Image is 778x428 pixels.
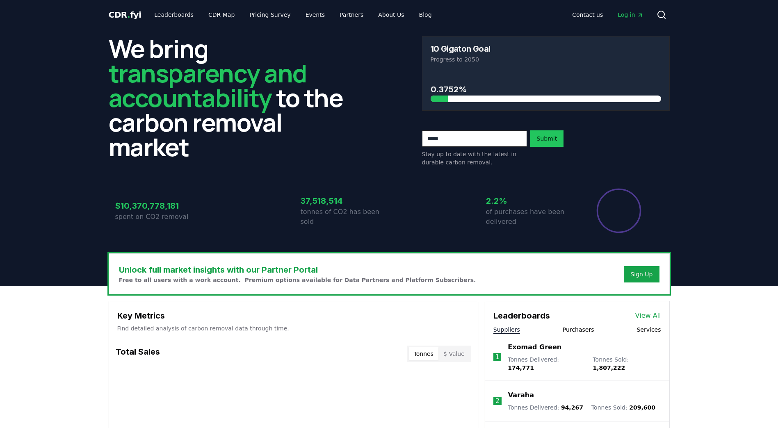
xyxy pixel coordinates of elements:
button: Purchasers [563,326,594,334]
p: tonnes of CO2 has been sold [301,207,389,227]
p: Stay up to date with the latest in durable carbon removal. [422,150,527,166]
a: Contact us [566,7,609,22]
a: About Us [372,7,411,22]
a: Partners [333,7,370,22]
h3: Key Metrics [117,310,470,322]
h3: Leaderboards [493,310,550,322]
a: Varaha [508,390,534,400]
a: CDR Map [202,7,241,22]
p: of purchases have been delivered [486,207,575,227]
a: Exomad Green [508,342,561,352]
span: 174,771 [508,364,534,371]
button: Suppliers [493,326,520,334]
button: $ Value [438,347,470,360]
p: Tonnes Sold : [593,355,661,372]
button: Sign Up [624,266,659,282]
p: Tonnes Sold : [591,403,655,412]
span: 94,267 [561,404,583,411]
a: Leaderboards [148,7,200,22]
p: Find detailed analysis of carbon removal data through time. [117,324,470,332]
p: Free to all users with a work account. Premium options available for Data Partners and Platform S... [119,276,476,284]
a: Events [299,7,331,22]
h3: 2.2% [486,195,575,207]
a: CDR.fyi [109,9,141,20]
button: Services [637,326,661,334]
button: Submit [530,130,564,147]
p: Tonnes Delivered : [508,403,583,412]
a: View All [635,311,661,321]
a: Sign Up [630,270,653,278]
h3: 10 Gigaton Goal [431,45,491,53]
button: Tonnes [409,347,438,360]
span: 209,600 [629,404,655,411]
nav: Main [148,7,438,22]
div: Percentage of sales delivered [596,188,642,234]
p: spent on CO2 removal [115,212,204,222]
h3: Total Sales [116,346,160,362]
a: Blog [413,7,438,22]
h3: $10,370,778,181 [115,200,204,212]
nav: Main [566,7,650,22]
span: Log in [618,11,643,19]
span: . [127,10,130,20]
h3: 37,518,514 [301,195,389,207]
span: 1,807,222 [593,364,625,371]
span: transparency and accountability [109,56,307,114]
h3: 0.3752% [431,83,661,96]
p: Tonnes Delivered : [508,355,584,372]
a: Pricing Survey [243,7,297,22]
p: 1 [495,352,499,362]
span: CDR fyi [109,10,141,20]
p: Progress to 2050 [431,55,661,64]
h3: Unlock full market insights with our Partner Portal [119,264,476,276]
p: 2 [495,396,500,406]
a: Log in [611,7,650,22]
h2: We bring to the carbon removal market [109,36,356,159]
